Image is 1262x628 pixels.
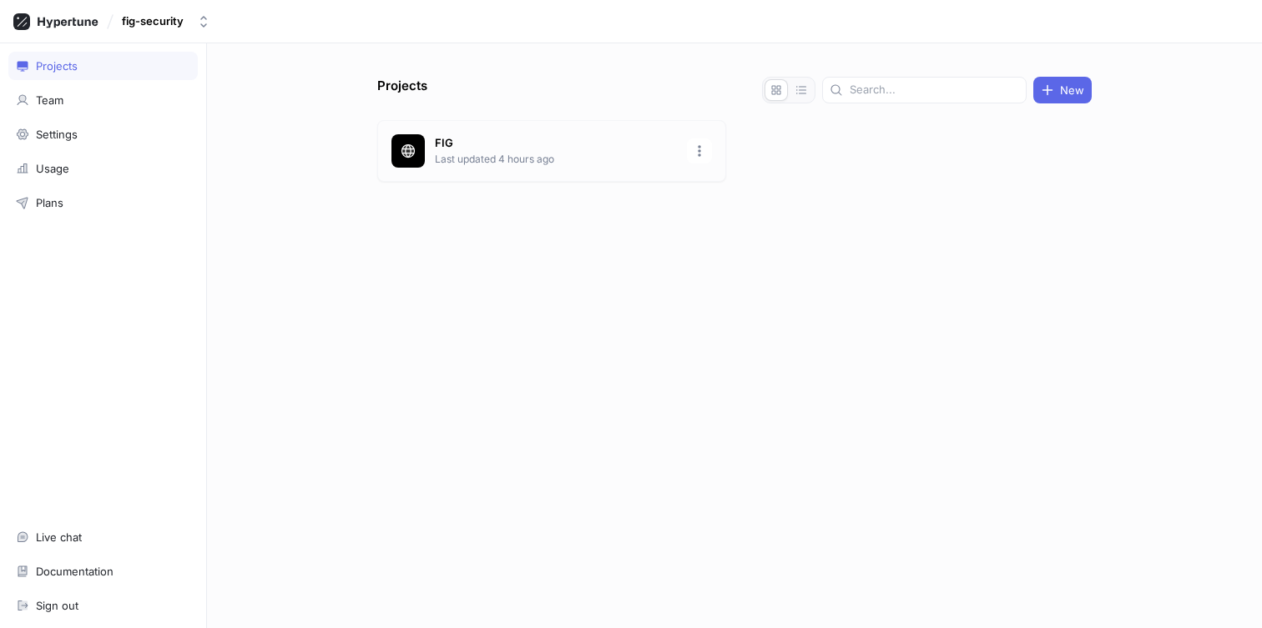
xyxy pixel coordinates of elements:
[8,557,198,585] a: Documentation
[36,196,63,209] div: Plans
[36,565,114,578] div: Documentation
[8,120,198,148] a: Settings
[36,93,63,107] div: Team
[1060,85,1084,95] span: New
[850,82,1019,98] input: Search...
[8,154,198,183] a: Usage
[1033,77,1092,103] button: New
[36,59,78,73] div: Projects
[377,77,427,103] p: Projects
[8,86,198,114] a: Team
[36,530,82,544] div: Live chat
[115,8,217,35] button: fig-security
[36,128,78,141] div: Settings
[36,599,78,612] div: Sign out
[8,52,198,80] a: Projects
[435,135,677,152] p: FIG
[435,152,677,167] p: Last updated 4 hours ago
[36,162,69,175] div: Usage
[122,14,184,28] div: fig-security
[8,188,198,217] a: Plans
